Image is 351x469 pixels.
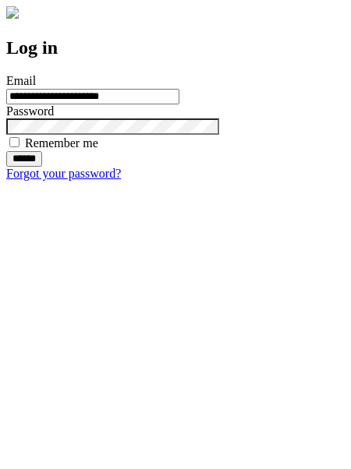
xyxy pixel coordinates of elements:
a: Forgot your password? [6,167,121,180]
label: Email [6,74,36,87]
label: Password [6,104,54,118]
label: Remember me [25,136,98,150]
img: logo-4e3dc11c47720685a147b03b5a06dd966a58ff35d612b21f08c02c0306f2b779.png [6,6,19,19]
h2: Log in [6,37,345,58]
